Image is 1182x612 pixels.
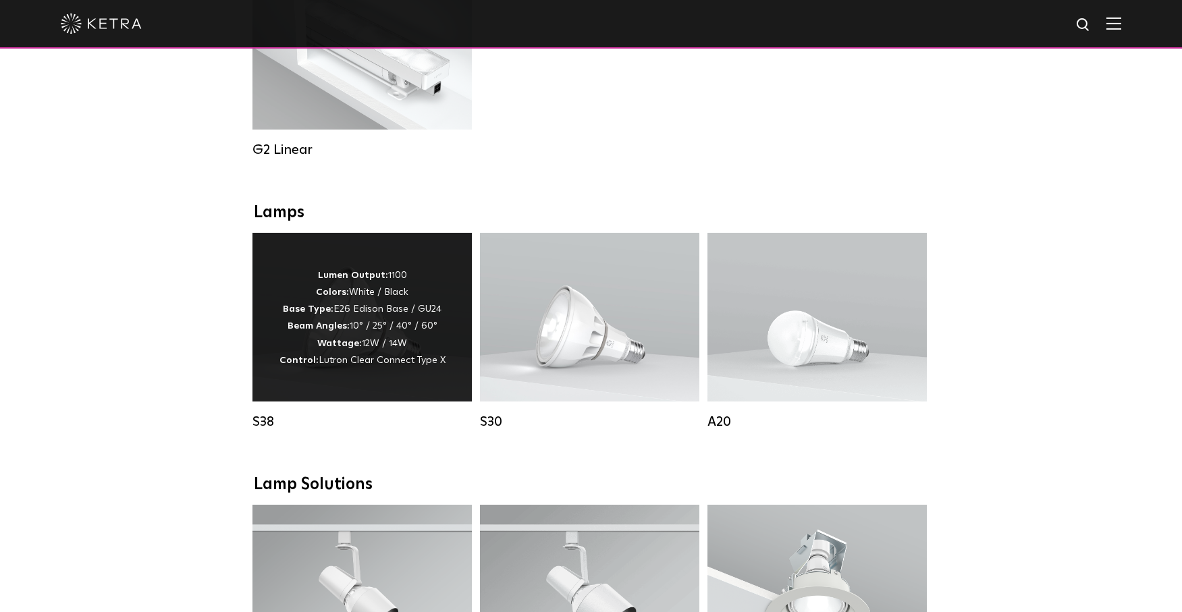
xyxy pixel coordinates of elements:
[252,142,472,158] div: G2 Linear
[252,233,472,430] a: S38 Lumen Output:1100Colors:White / BlackBase Type:E26 Edison Base / GU24Beam Angles:10° / 25° / ...
[1106,17,1121,30] img: Hamburger%20Nav.svg
[707,233,927,430] a: A20 Lumen Output:600 / 800Colors:White / BlackBase Type:E26 Edison Base / GU24Beam Angles:Omni-Di...
[254,203,929,223] div: Lamps
[288,321,350,331] strong: Beam Angles:
[279,356,319,365] strong: Control:
[316,287,349,297] strong: Colors:
[319,356,446,365] span: Lutron Clear Connect Type X
[254,475,929,495] div: Lamp Solutions
[252,414,472,430] div: S38
[318,271,388,280] strong: Lumen Output:
[707,414,927,430] div: A20
[480,414,699,430] div: S30
[480,233,699,430] a: S30 Lumen Output:1100Colors:White / BlackBase Type:E26 Edison Base / GU24Beam Angles:15° / 25° / ...
[61,13,142,34] img: ketra-logo-2019-white
[283,304,333,314] strong: Base Type:
[1075,17,1092,34] img: search icon
[317,339,362,348] strong: Wattage:
[279,267,446,369] p: 1100 White / Black E26 Edison Base / GU24 10° / 25° / 40° / 60° 12W / 14W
